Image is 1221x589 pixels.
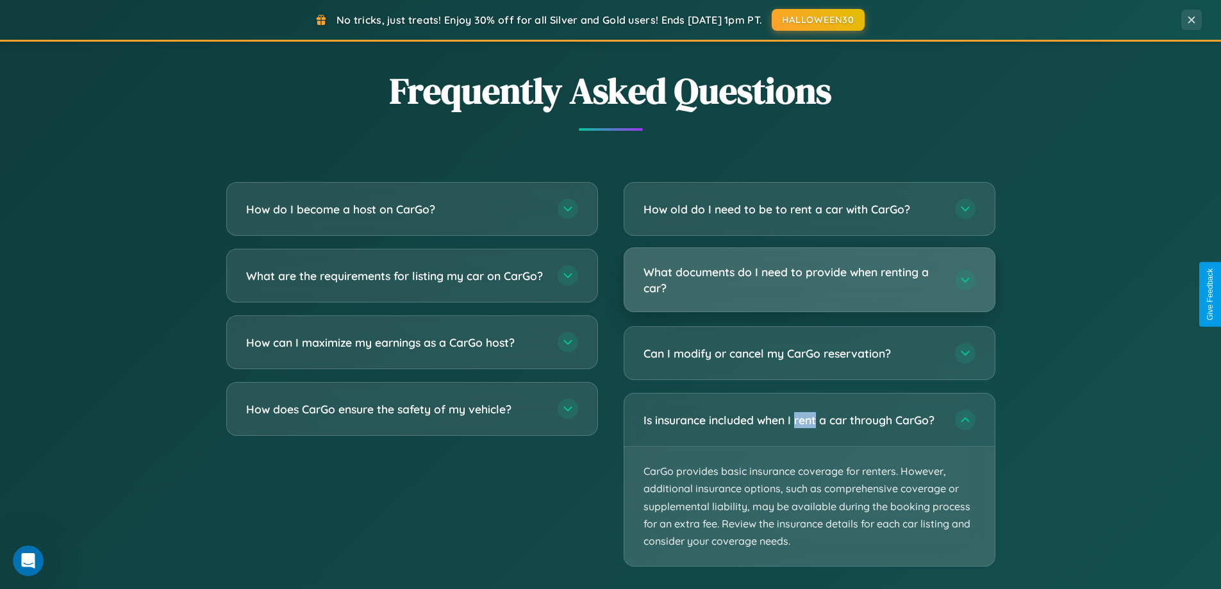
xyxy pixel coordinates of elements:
[246,401,545,417] h3: How does CarGo ensure the safety of my vehicle?
[644,412,942,428] h3: Is insurance included when I rent a car through CarGo?
[246,201,545,217] h3: How do I become a host on CarGo?
[644,201,942,217] h3: How old do I need to be to rent a car with CarGo?
[336,13,762,26] span: No tricks, just treats! Enjoy 30% off for all Silver and Gold users! Ends [DATE] 1pm PT.
[644,264,942,295] h3: What documents do I need to provide when renting a car?
[624,447,995,566] p: CarGo provides basic insurance coverage for renters. However, additional insurance options, such ...
[246,268,545,284] h3: What are the requirements for listing my car on CarGo?
[246,335,545,351] h3: How can I maximize my earnings as a CarGo host?
[1206,269,1215,320] div: Give Feedback
[644,345,942,361] h3: Can I modify or cancel my CarGo reservation?
[13,545,44,576] iframe: Intercom live chat
[772,9,865,31] button: HALLOWEEN30
[226,66,995,115] h2: Frequently Asked Questions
